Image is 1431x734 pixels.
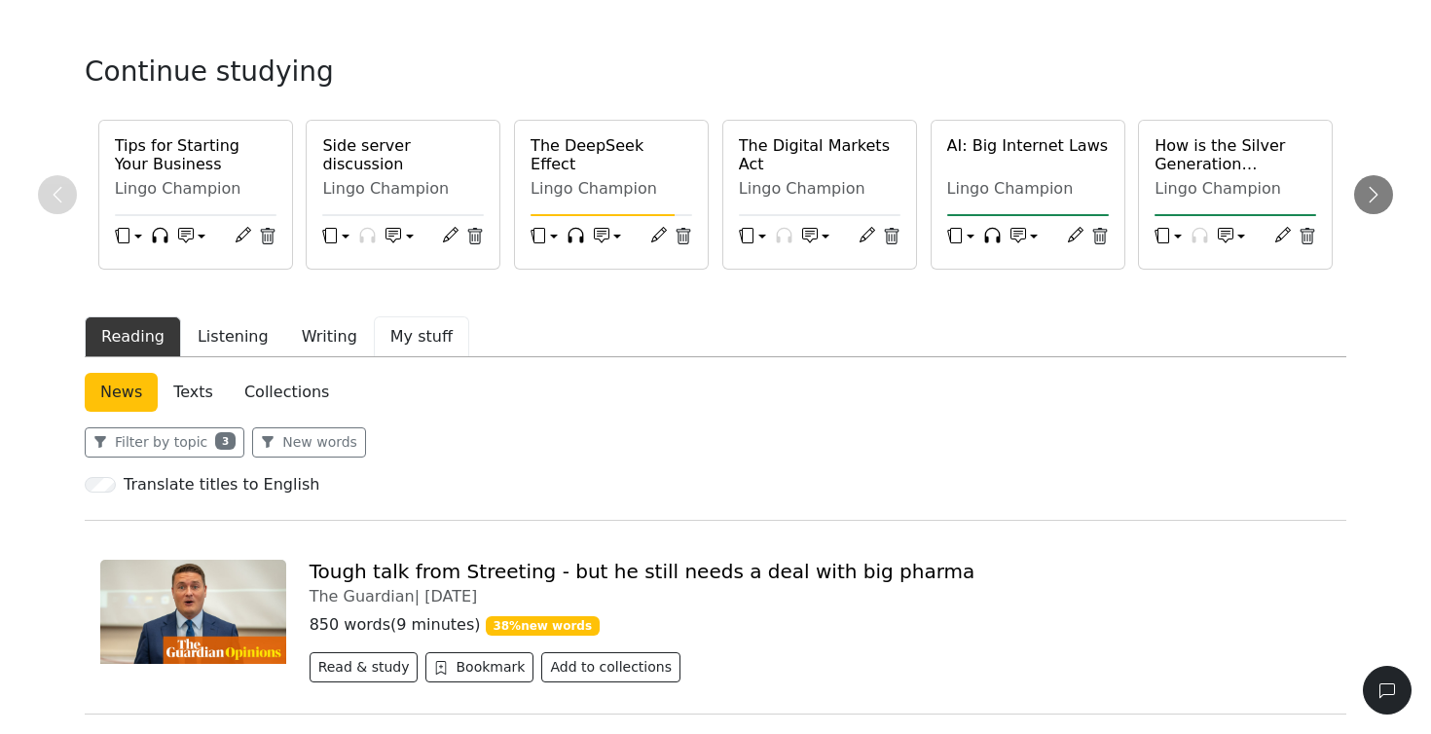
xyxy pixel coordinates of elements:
a: Side server discussion [322,136,484,173]
a: The DeepSeek Effect [531,136,692,173]
div: The Guardian | [310,587,1331,606]
a: Tough talk from Streeting - but he still needs a deal with big pharma [310,560,975,583]
div: Lingo Champion [531,179,692,199]
a: Tips for Starting Your Business [115,136,276,173]
span: [DATE] [424,587,477,606]
a: The Digital Markets Act [739,136,900,173]
span: 3 [215,432,236,450]
a: How is the Silver Generation changing the modern market? [1155,136,1316,173]
div: Lingo Champion [947,179,1109,199]
button: Read & study [310,652,419,682]
span: 38 % new words [486,616,600,636]
div: Lingo Champion [739,179,900,199]
a: Read & study [310,661,426,679]
button: Bookmark [425,652,533,682]
button: New words [252,427,366,458]
button: My stuff [374,316,469,357]
a: News [85,373,158,412]
div: Lingo Champion [1155,179,1316,199]
img: 4970.jpg [100,560,286,664]
div: Lingo Champion [322,179,484,199]
button: Writing [285,316,374,357]
a: AI: Big Internet Laws [947,136,1109,155]
button: Reading [85,316,181,357]
button: Listening [181,316,285,357]
a: Texts [158,373,229,412]
button: Filter by topic3 [85,427,244,458]
div: Lingo Champion [115,179,276,199]
button: Add to collections [541,652,680,682]
a: Collections [229,373,345,412]
h3: Continue studying [85,55,766,89]
h6: Translate titles to English [124,475,319,494]
p: 850 words ( 9 minutes ) [310,613,1331,637]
